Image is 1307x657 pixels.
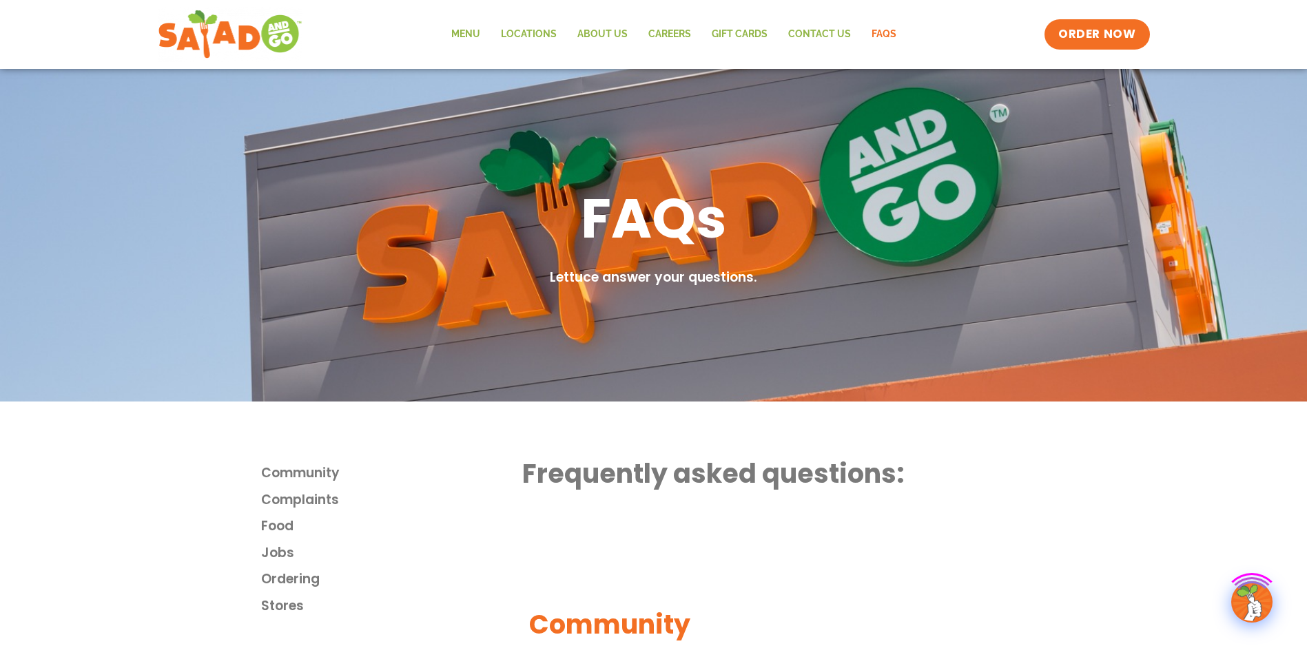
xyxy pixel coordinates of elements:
[261,570,320,590] span: Ordering
[778,19,861,50] a: Contact Us
[261,490,523,510] a: Complaints
[522,457,1046,490] h2: Frequently asked questions:
[261,463,340,483] span: Community
[261,596,304,616] span: Stores
[567,19,638,50] a: About Us
[441,19,907,50] nav: Menu
[261,543,523,563] a: Jobs
[701,19,778,50] a: GIFT CARDS
[1044,19,1149,50] a: ORDER NOW
[261,596,523,616] a: Stores
[638,19,701,50] a: Careers
[158,7,303,62] img: new-SAG-logo-768×292
[261,570,523,590] a: Ordering
[861,19,907,50] a: FAQs
[261,517,523,536] a: Food
[261,543,294,563] span: Jobs
[491,19,567,50] a: Locations
[441,19,491,50] a: Menu
[581,182,727,254] h1: FAQs
[261,517,294,536] span: Food
[529,607,1039,641] h2: Community
[1058,26,1135,43] span: ORDER NOW
[550,268,757,288] h2: Lettuce answer your questions.
[261,490,339,510] span: Complaints
[261,463,523,483] a: Community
